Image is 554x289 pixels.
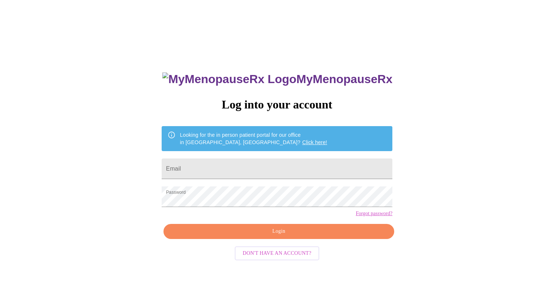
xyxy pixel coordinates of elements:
[235,246,320,261] button: Don't have an account?
[302,139,327,145] a: Click here!
[172,227,386,236] span: Login
[162,72,296,86] img: MyMenopauseRx Logo
[162,72,392,86] h3: MyMenopauseRx
[180,128,327,149] div: Looking for the in person patient portal for our office in [GEOGRAPHIC_DATA], [GEOGRAPHIC_DATA]?
[243,249,312,258] span: Don't have an account?
[163,224,394,239] button: Login
[162,98,392,111] h3: Log into your account
[233,250,321,256] a: Don't have an account?
[356,211,392,217] a: Forgot password?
